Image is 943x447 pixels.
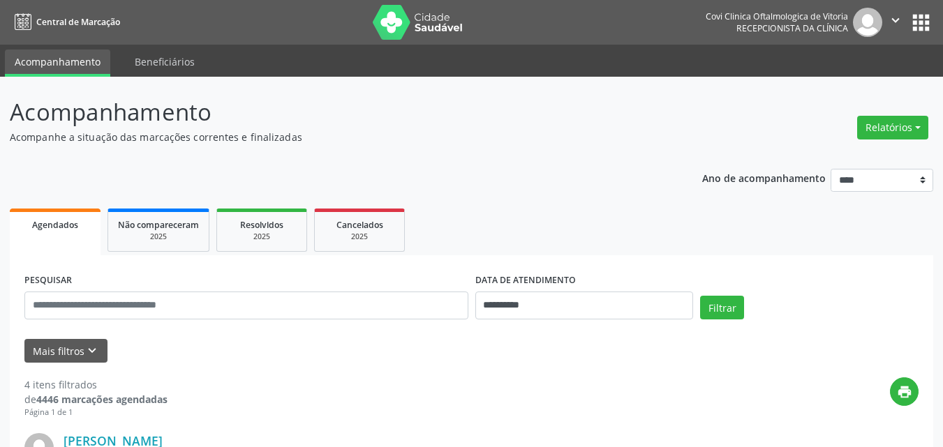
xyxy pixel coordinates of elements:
[24,339,107,363] button: Mais filtroskeyboard_arrow_down
[336,219,383,231] span: Cancelados
[736,22,848,34] span: Recepcionista da clínica
[36,393,168,406] strong: 4446 marcações agendadas
[24,407,168,418] div: Página 1 de 1
[118,219,199,231] span: Não compareceram
[5,50,110,77] a: Acompanhamento
[36,16,120,28] span: Central de Marcação
[24,377,168,392] div: 4 itens filtrados
[853,8,882,37] img: img
[84,343,100,358] i: keyboard_arrow_down
[702,169,826,186] p: Ano de acompanhamento
[10,95,656,130] p: Acompanhamento
[909,10,933,35] button: apps
[24,392,168,407] div: de
[890,377,919,406] button: print
[125,50,205,74] a: Beneficiários
[897,384,912,400] i: print
[10,10,120,33] a: Central de Marcação
[325,232,394,242] div: 2025
[706,10,848,22] div: Covi Clinica Oftalmologica de Vitoria
[857,116,928,139] button: Relatórios
[240,219,283,231] span: Resolvidos
[475,270,576,291] label: DATA DE ATENDIMENTO
[24,270,72,291] label: PESQUISAR
[32,219,78,231] span: Agendados
[700,296,744,319] button: Filtrar
[882,8,909,37] button: 
[10,130,656,144] p: Acompanhe a situação das marcações correntes e finalizadas
[118,232,199,242] div: 2025
[227,232,297,242] div: 2025
[888,13,903,28] i: 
